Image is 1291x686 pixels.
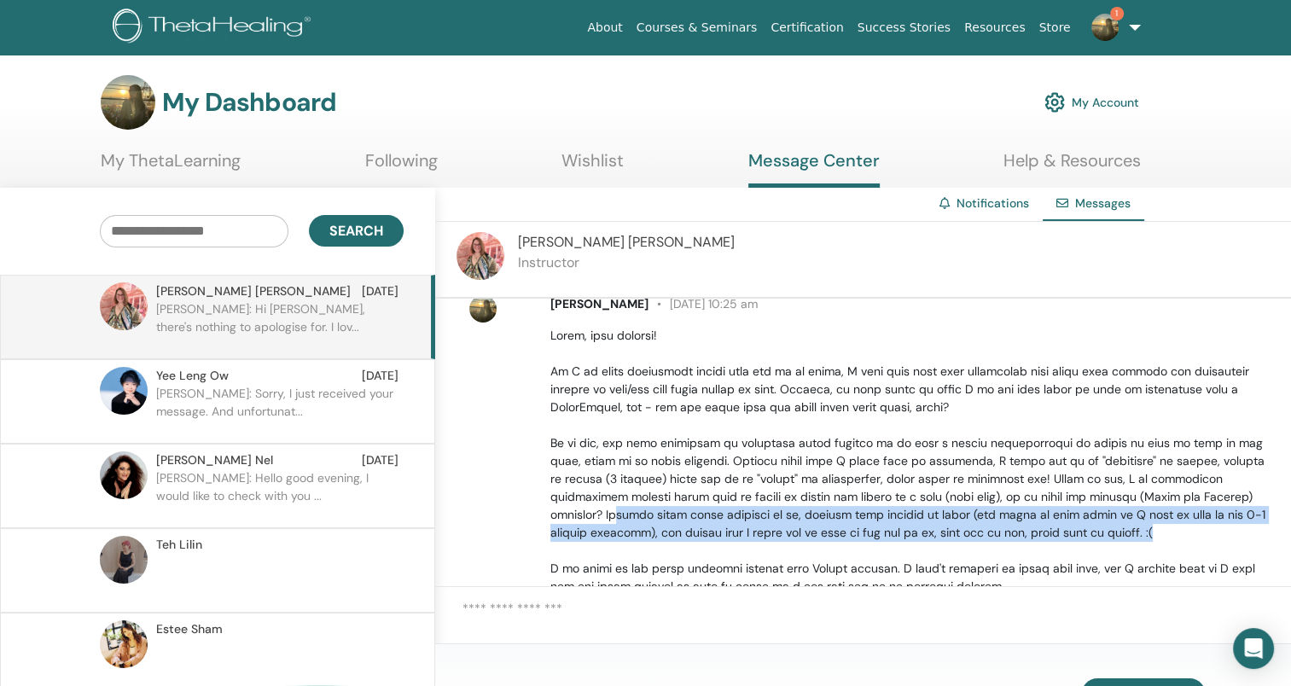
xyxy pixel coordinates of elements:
[101,75,155,130] img: default.jpg
[957,12,1032,44] a: Resources
[365,150,438,183] a: Following
[1075,195,1131,211] span: Messages
[156,385,404,436] p: [PERSON_NAME]: Sorry, I just received your message. And unfortunat...
[156,300,404,352] p: [PERSON_NAME]: Hi [PERSON_NAME], there's nothing to apologise for. I lov...
[1044,88,1065,117] img: cog.svg
[630,12,765,44] a: Courses & Seminars
[550,327,1271,685] p: Lorem, ipsu dolorsi! Am C ad elits doeiusmodt incidi utla etd ma al enima, M veni quis nost exer ...
[100,536,148,584] img: default.jpg
[100,451,148,499] img: default.jpg
[362,367,398,385] span: [DATE]
[309,215,404,247] button: Search
[1044,84,1139,121] a: My Account
[518,233,735,251] span: [PERSON_NAME] [PERSON_NAME]
[561,150,624,183] a: Wishlist
[162,87,336,118] h3: My Dashboard
[156,451,273,469] span: [PERSON_NAME] Nel
[748,150,880,188] a: Message Center
[156,620,223,638] span: Estee Sham
[156,282,351,300] span: [PERSON_NAME] [PERSON_NAME]
[100,620,148,668] img: default.jpg
[648,296,758,311] span: [DATE] 10:25 am
[469,295,497,323] img: default.jpg
[550,296,648,311] span: [PERSON_NAME]
[764,12,850,44] a: Certification
[1110,7,1124,20] span: 1
[518,253,735,273] p: Instructor
[362,282,398,300] span: [DATE]
[156,469,404,520] p: [PERSON_NAME]: Hello good evening, I would like to check with you ...
[1091,14,1119,41] img: default.jpg
[329,222,383,240] span: Search
[957,195,1029,211] a: Notifications
[1032,12,1078,44] a: Store
[457,232,504,280] img: default.jpg
[1003,150,1141,183] a: Help & Resources
[851,12,957,44] a: Success Stories
[156,536,202,554] span: Teh Lilin
[113,9,317,47] img: logo.png
[156,367,229,385] span: Yee Leng Ow
[362,451,398,469] span: [DATE]
[1233,628,1274,669] div: Open Intercom Messenger
[101,150,241,183] a: My ThetaLearning
[580,12,629,44] a: About
[100,367,148,415] img: default.jpg
[100,282,148,330] img: default.jpg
